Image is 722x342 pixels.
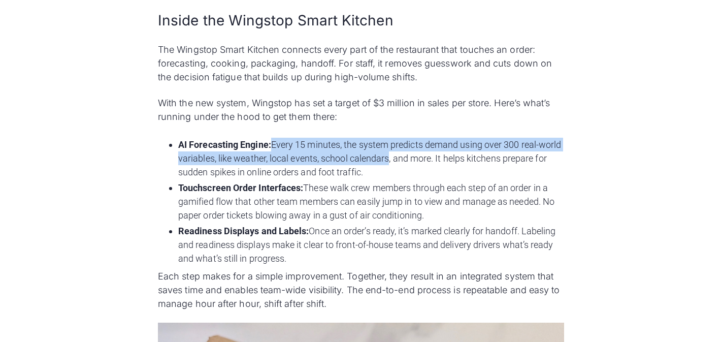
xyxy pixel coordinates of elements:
strong: AI Forecasting Engine: [178,139,271,150]
strong: Touchscreen Order Interfaces: [178,182,303,193]
strong: Readiness Displays and Labels: [178,226,309,236]
h2: Inside the Wingstop Smart Kitchen [158,11,564,30]
li: Every 15 minutes, the system predicts demand using over 300 real-world variables, like weather, l... [178,138,564,179]
li: Once an order’s ready, it’s marked clearly for handoff. Labeling and readiness displays make it c... [178,224,564,265]
p: With the new system, Wingstop has set a target of $3 million in sales per store. Here’s what’s ru... [158,96,564,123]
p: The Wingstop Smart Kitchen connects every part of the restaurant that touches an order: forecasti... [158,43,564,84]
li: These walk crew members through each step of an order in a gamified flow that other team members ... [178,181,564,222]
p: Each step makes for a simple improvement. Together, they result in an integrated system that save... [158,269,564,310]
